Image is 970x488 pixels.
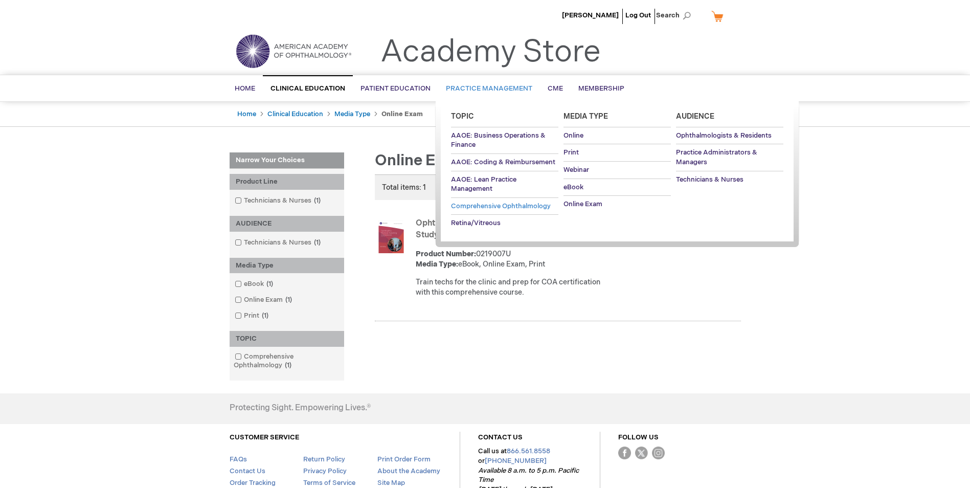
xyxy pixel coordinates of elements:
span: AAOE: Coding & Reimbursement [451,158,555,166]
h4: Protecting Sight. Empowering Lives.® [230,404,371,413]
span: Webinar [563,166,589,174]
a: Technicians & Nurses1 [232,238,325,248]
div: Product Line [230,174,344,190]
span: Online Exam [563,200,602,208]
div: AUDIENCE [230,216,344,232]
span: 1 [282,361,294,369]
div: TOPIC [230,331,344,347]
span: Comprehensive Ophthalmology [451,202,551,210]
img: instagram [652,447,665,459]
a: eBook1 [232,279,277,289]
span: Ophthalmologists & Residents [676,131,772,140]
strong: Online Exam [381,110,423,118]
span: Print [563,148,579,157]
a: Home [237,110,256,118]
span: 1 [311,238,323,247]
a: Ophthalmic Medical Assisting: An Independent Study Course [416,218,594,240]
a: [PERSON_NAME] [562,11,619,19]
a: Comprehensive Ophthalmology1 [232,352,342,370]
span: Topic [451,112,474,121]
div: 0219007U eBook, Online Exam, Print [416,249,605,270]
span: Clinical Education [270,84,345,93]
span: CME [548,84,563,93]
span: Online [563,131,583,140]
a: Print Order Form [377,455,431,463]
img: Twitter [635,447,648,459]
span: Technicians & Nurses [676,175,743,184]
div: Train techs for the clinic and prep for COA certification with this comprehensive course. [416,277,605,298]
a: Site Map [377,479,405,487]
div: Media Type [230,258,344,274]
a: Academy Store [380,34,601,71]
strong: Product Number: [416,250,476,258]
span: Total items: 1 [382,183,426,192]
a: Online Exam1 [232,295,296,305]
a: CUSTOMER SERVICE [230,433,299,441]
span: Practice Management [446,84,532,93]
span: 1 [311,196,323,205]
a: Media Type [334,110,370,118]
a: FAQs [230,455,247,463]
a: 866.561.8558 [507,447,550,455]
a: Order Tracking [230,479,276,487]
a: Clinical Education [267,110,323,118]
span: eBook [563,183,583,191]
a: Log Out [625,11,651,19]
span: Patient Education [360,84,431,93]
span: 1 [283,296,295,304]
strong: Media Type: [416,260,458,269]
a: Technicians & Nurses1 [232,196,325,206]
img: Facebook [618,447,631,459]
span: Practice Administrators & Managers [676,148,757,166]
img: Ophthalmic Medical Assisting: An Independent Study Course [375,220,408,253]
a: FOLLOW US [618,433,659,441]
span: Media Type [563,112,608,121]
a: Terms of Service [303,479,355,487]
span: Retina/Vitreous [451,219,501,227]
span: Online Exam [375,151,466,170]
span: Home [235,84,255,93]
span: AAOE: Lean Practice Management [451,175,516,193]
a: Return Policy [303,455,345,463]
span: Search [656,5,695,26]
span: 1 [259,312,271,320]
a: Privacy Policy [303,467,347,475]
a: About the Academy [377,467,440,475]
span: AAOE: Business Operations & Finance [451,131,546,149]
span: Audience [676,112,714,121]
a: [PHONE_NUMBER] [485,457,547,465]
a: CONTACT US [478,433,523,441]
strong: Narrow Your Choices [230,152,344,169]
a: Print1 [232,311,273,321]
span: 1 [264,280,276,288]
span: Membership [578,84,624,93]
a: Contact Us [230,467,265,475]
